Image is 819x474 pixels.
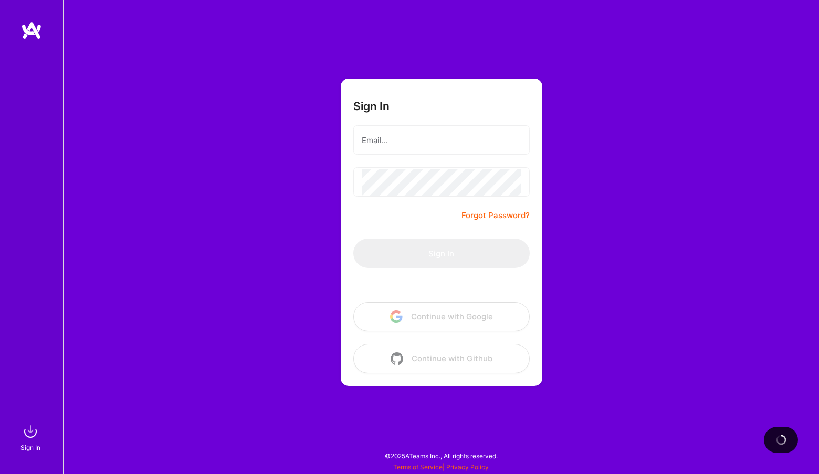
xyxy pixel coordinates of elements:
[21,21,42,40] img: logo
[391,352,403,365] img: icon
[774,433,788,447] img: loading
[393,463,443,471] a: Terms of Service
[393,463,489,471] span: |
[20,442,40,453] div: Sign In
[362,127,521,154] input: Email...
[20,421,41,442] img: sign in
[390,310,403,323] img: icon
[446,463,489,471] a: Privacy Policy
[353,302,530,331] button: Continue with Google
[353,239,530,268] button: Sign In
[22,421,41,453] a: sign inSign In
[461,209,530,222] a: Forgot Password?
[353,100,390,113] h3: Sign In
[353,344,530,373] button: Continue with Github
[63,443,819,469] div: © 2025 ATeams Inc., All rights reserved.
